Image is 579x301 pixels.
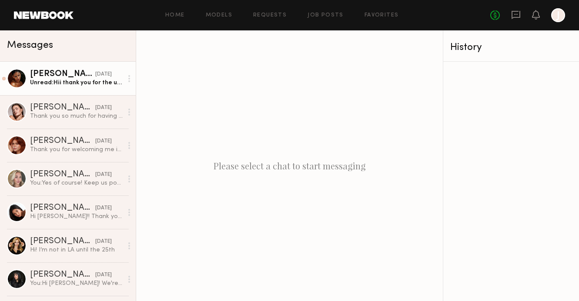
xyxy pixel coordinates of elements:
[30,137,95,146] div: [PERSON_NAME]
[95,171,112,179] div: [DATE]
[30,212,123,221] div: Hi [PERSON_NAME]!! Thank you so much for thinking of me!! I’m currently only able to fly out for ...
[95,238,112,246] div: [DATE]
[308,13,344,18] a: Job Posts
[365,13,399,18] a: Favorites
[551,8,565,22] a: J
[7,40,53,50] span: Messages
[165,13,185,18] a: Home
[30,237,95,246] div: [PERSON_NAME]
[450,43,572,53] div: History
[30,103,95,112] div: [PERSON_NAME]
[30,246,123,254] div: Hi! I’m not in LA until the 25th
[30,70,95,79] div: [PERSON_NAME]
[30,271,95,279] div: [PERSON_NAME]
[30,112,123,120] div: Thank you so much for having me! Always the best time with [PERSON_NAME] 🤠
[30,79,123,87] div: Unread: Hii thank you for the update!! Is there anyway we can do $600?
[30,170,95,179] div: [PERSON_NAME]
[95,104,112,112] div: [DATE]
[95,137,112,146] div: [DATE]
[95,271,112,279] div: [DATE]
[30,279,123,288] div: You: Hi [PERSON_NAME]! We're reaching out from the [PERSON_NAME] Jeans wholesale department ([URL...
[136,30,443,301] div: Please select a chat to start messaging
[253,13,287,18] a: Requests
[95,204,112,212] div: [DATE]
[30,146,123,154] div: Thank you for welcoming me in [DATE]! I hope to hear from you soon 💞
[30,179,123,187] div: You: Yes of course! Keep us posted🤗
[30,204,95,212] div: [PERSON_NAME]
[206,13,232,18] a: Models
[95,70,112,79] div: [DATE]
